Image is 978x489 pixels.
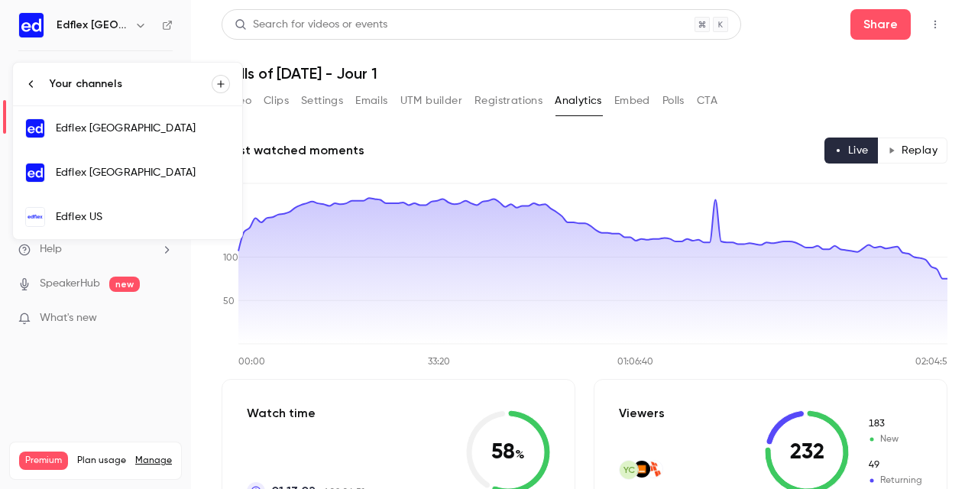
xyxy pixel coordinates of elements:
div: Edflex [GEOGRAPHIC_DATA] [56,165,230,180]
img: Edflex France [26,119,44,138]
img: Edflex Italy [26,164,44,182]
img: Edflex US [26,208,44,226]
div: Edflex US [56,209,230,225]
div: Your channels [50,76,212,92]
div: Edflex [GEOGRAPHIC_DATA] [56,121,230,136]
